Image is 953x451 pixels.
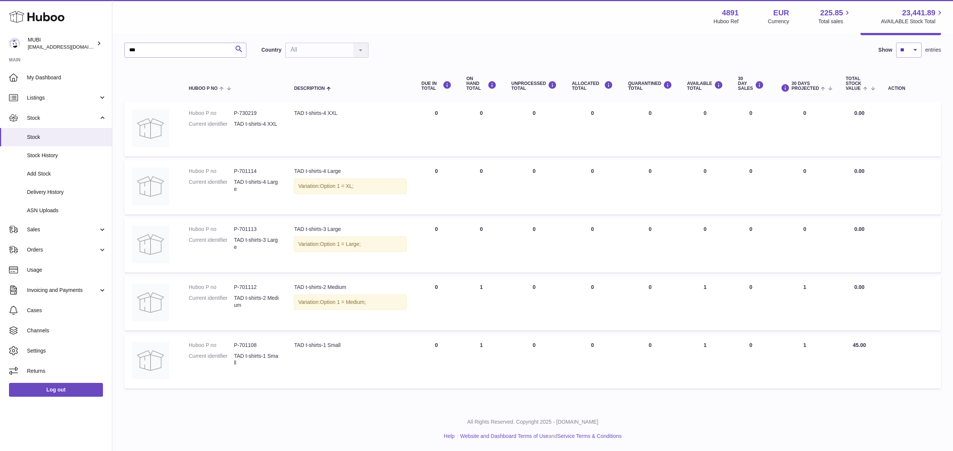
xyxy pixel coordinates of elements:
[234,295,279,309] dd: TAD t-shirts-2 Medium
[27,347,106,354] span: Settings
[731,102,771,156] td: 0
[459,218,504,272] td: 0
[294,168,406,175] div: TAD t-shirts-4 Large
[773,8,789,18] strong: EUR
[846,76,861,91] span: Total stock value
[504,218,565,272] td: 0
[881,8,944,25] a: 23,441.89 AVAILABLE Stock Total
[294,110,406,117] div: TAD t-shirts-4 XXL
[294,179,406,194] div: Variation:
[414,276,459,330] td: 0
[189,179,234,193] dt: Current identifier
[234,168,279,175] dd: P-701114
[27,170,106,177] span: Add Stock
[771,102,838,156] td: 0
[818,8,852,25] a: 225.85 Total sales
[189,284,234,291] dt: Huboo P no
[687,81,723,91] div: AVAILABLE Total
[320,241,361,247] span: Option 1 = Large;
[27,287,98,294] span: Invoicing and Payments
[854,168,864,174] span: 0.00
[458,433,622,440] li: and
[414,334,459,388] td: 0
[459,102,504,156] td: 0
[444,433,455,439] a: Help
[649,342,652,348] span: 0
[234,110,279,117] dd: P-730219
[27,94,98,101] span: Listings
[294,226,406,233] div: TAD t-shirts-3 Large
[27,266,106,274] span: Usage
[320,183,354,189] span: Option 1 = XL;
[680,218,731,272] td: 0
[9,38,20,49] img: shop@mubi.com
[853,342,866,348] span: 45.00
[680,102,731,156] td: 0
[294,86,325,91] span: Description
[459,276,504,330] td: 1
[460,433,549,439] a: Website and Dashboard Terms of Use
[189,353,234,367] dt: Current identifier
[189,168,234,175] dt: Huboo P no
[504,334,565,388] td: 0
[818,18,852,25] span: Total sales
[27,152,106,159] span: Stock History
[459,334,504,388] td: 1
[564,334,620,388] td: 0
[792,81,819,91] span: 30 DAYS PROJECTED
[27,189,106,196] span: Delivery History
[649,226,652,232] span: 0
[294,237,406,252] div: Variation:
[132,226,169,263] img: product image
[820,8,843,18] span: 225.85
[28,44,110,50] span: [EMAIL_ADDRESS][DOMAIN_NAME]
[731,334,771,388] td: 0
[189,295,234,309] dt: Current identifier
[27,134,106,141] span: Stock
[925,46,941,54] span: entries
[467,76,497,91] div: ON HAND Total
[504,276,565,330] td: 0
[189,226,234,233] dt: Huboo P no
[9,383,103,396] a: Log out
[189,237,234,251] dt: Current identifier
[628,81,672,91] div: QUARANTINED Total
[28,36,95,51] div: MUBI
[680,276,731,330] td: 1
[320,299,366,305] span: Option 1 = Medium;
[680,334,731,388] td: 1
[414,102,459,156] td: 0
[294,284,406,291] div: TAD t-shirts-2 Medium
[27,207,106,214] span: ASN Uploads
[564,160,620,214] td: 0
[564,102,620,156] td: 0
[189,86,218,91] span: Huboo P no
[189,342,234,349] dt: Huboo P no
[557,433,622,439] a: Service Terms & Conditions
[504,160,565,214] td: 0
[27,74,106,81] span: My Dashboard
[189,110,234,117] dt: Huboo P no
[564,218,620,272] td: 0
[132,168,169,205] img: product image
[731,276,771,330] td: 0
[294,342,406,349] div: TAD t-shirts-1 Small
[731,218,771,272] td: 0
[854,110,864,116] span: 0.00
[132,110,169,147] img: product image
[649,110,652,116] span: 0
[132,342,169,379] img: product image
[854,284,864,290] span: 0.00
[771,276,838,330] td: 1
[714,18,739,25] div: Huboo Ref
[564,276,620,330] td: 0
[738,76,764,91] div: 30 DAY SALES
[234,353,279,367] dd: TAD t-shirts-1 Small
[294,295,406,310] div: Variation:
[234,284,279,291] dd: P-701112
[27,246,98,253] span: Orders
[234,237,279,251] dd: TAD t-shirts-3 Large
[649,168,652,174] span: 0
[649,284,652,290] span: 0
[261,46,282,54] label: Country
